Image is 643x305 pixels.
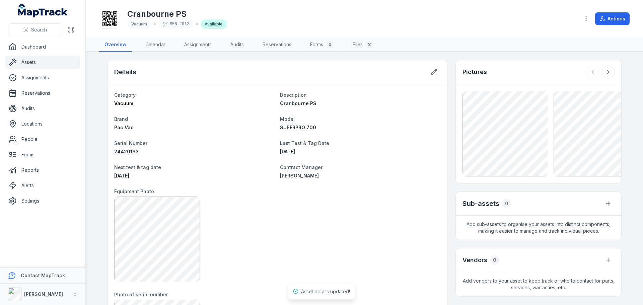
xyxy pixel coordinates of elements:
[201,19,227,29] div: Available
[5,40,80,54] a: Dashboard
[462,199,499,208] h2: Sub-assets
[5,163,80,177] a: Reports
[5,194,80,208] a: Settings
[158,19,193,29] div: MEN-2012
[502,199,511,208] div: 0
[5,148,80,161] a: Forms
[326,41,334,49] div: 0
[280,92,307,98] span: Description
[280,164,323,170] span: Contract Manager
[99,38,132,52] a: Overview
[114,188,154,194] span: Equipment Photo
[456,272,621,296] span: Add vendors to your asset to keep track of who to contact for parts, services, warranties, etc.
[114,292,168,297] span: Photo of serial number
[114,116,128,122] span: Brand
[462,67,487,77] h3: Pictures
[24,291,63,297] strong: [PERSON_NAME]
[5,133,80,146] a: People
[114,67,136,77] h2: Details
[280,172,440,179] a: [PERSON_NAME]
[5,179,80,192] a: Alerts
[347,38,379,52] a: Files8
[140,38,171,52] a: Calendar
[8,23,62,36] button: Search
[114,173,129,178] span: [DATE]
[18,4,68,17] a: MapTrack
[5,71,80,84] a: Assignments
[595,12,630,25] button: Actions
[5,102,80,115] a: Audits
[280,149,295,154] time: 8/7/2025, 12:00:00 AM
[280,100,316,106] span: Cranbourne PS
[114,92,136,98] span: Category
[114,125,134,130] span: Pac Vac
[5,117,80,131] a: Locations
[131,21,147,26] span: Vacuum
[280,116,295,122] span: Model
[456,216,621,240] span: Add sub-assets to organise your assets into distinct components, making it easier to manage and t...
[114,149,139,154] span: 24420163
[114,164,161,170] span: Next test & tag date
[257,38,297,52] a: Reservations
[114,100,133,106] span: Vacuum
[127,9,227,19] h1: Cranbourne PS
[31,26,47,33] span: Search
[301,289,350,294] span: Asset details updated!
[179,38,217,52] a: Assignments
[280,149,295,154] span: [DATE]
[462,255,487,265] h3: Vendors
[280,125,316,130] span: SUPERPRO 700
[114,140,147,146] span: Serial Number
[21,273,65,278] strong: Contact MapTrack
[5,56,80,69] a: Assets
[225,38,249,52] a: Audits
[490,255,499,265] div: 0
[5,86,80,100] a: Reservations
[305,38,339,52] a: Forms0
[114,173,129,178] time: 2/7/2026, 12:00:00 AM
[280,140,329,146] span: Last Test & Tag Date
[365,41,373,49] div: 8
